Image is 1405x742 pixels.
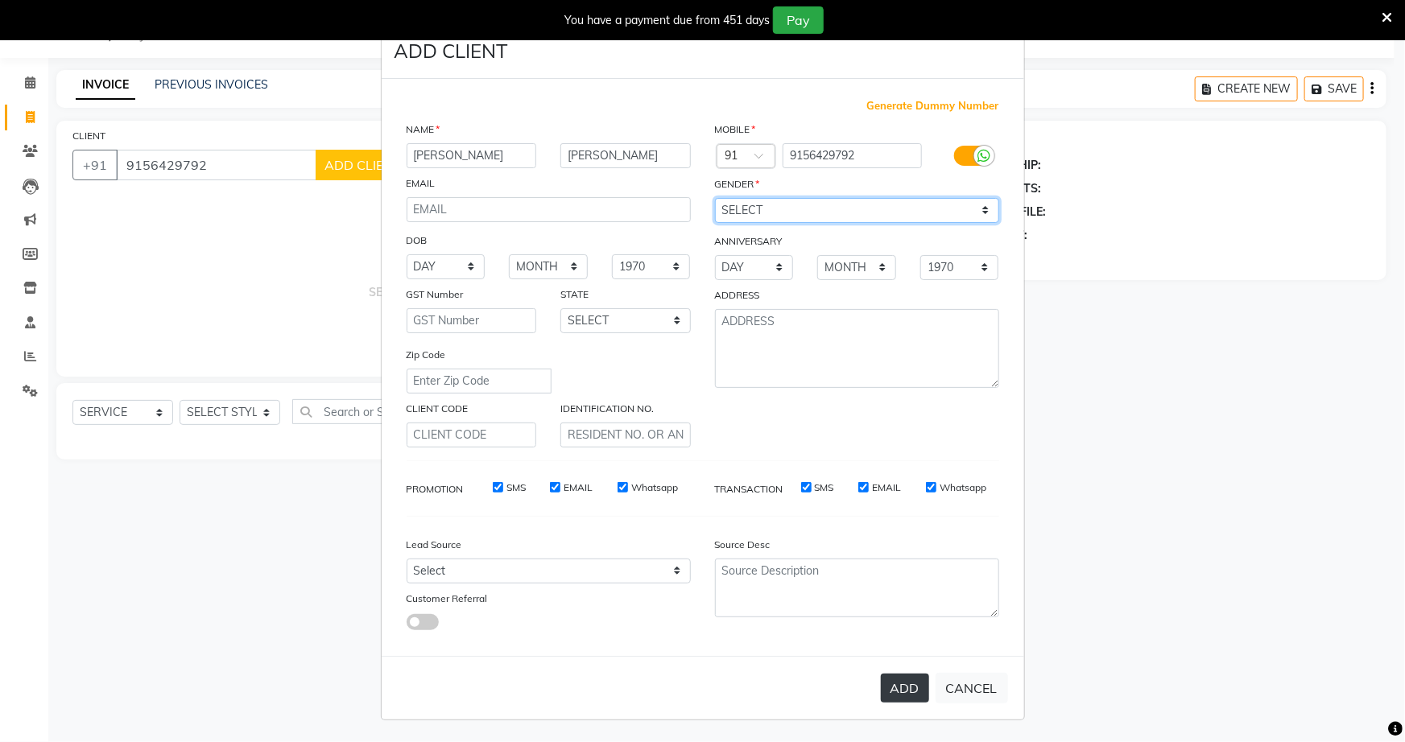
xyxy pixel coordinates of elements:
label: Whatsapp [940,480,986,495]
input: FIRST NAME [407,143,537,168]
button: CANCEL [936,673,1008,703]
label: ADDRESS [715,288,760,303]
div: You have a payment due from 451 days [564,12,770,29]
label: EMAIL [872,480,901,495]
label: CLIENT CODE [407,402,469,416]
input: MOBILE [783,143,922,168]
label: STATE [560,287,589,302]
input: Enter Zip Code [407,369,552,394]
input: LAST NAME [560,143,691,168]
input: EMAIL [407,197,691,222]
label: EMAIL [564,480,593,495]
label: PROMOTION [407,482,464,497]
button: Pay [773,6,824,34]
label: SMS [815,480,834,495]
label: GST Number [407,287,464,302]
label: Lead Source [407,538,462,552]
label: GENDER [715,177,760,192]
label: IDENTIFICATION NO. [560,402,654,416]
h4: ADD CLIENT [395,36,508,65]
label: Source Desc [715,538,771,552]
span: Generate Dummy Number [867,98,999,114]
label: Whatsapp [631,480,678,495]
input: GST Number [407,308,537,333]
button: ADD [881,674,929,703]
label: SMS [506,480,526,495]
label: NAME [407,122,440,137]
input: CLIENT CODE [407,423,537,447]
input: RESIDENT NO. OR ANY ID [560,423,691,447]
label: TRANSACTION [715,482,783,497]
label: Zip Code [407,348,446,362]
label: ANNIVERSARY [715,234,783,249]
label: EMAIL [407,176,436,191]
label: Customer Referral [407,592,488,606]
label: DOB [407,233,428,248]
label: MOBILE [715,122,756,137]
